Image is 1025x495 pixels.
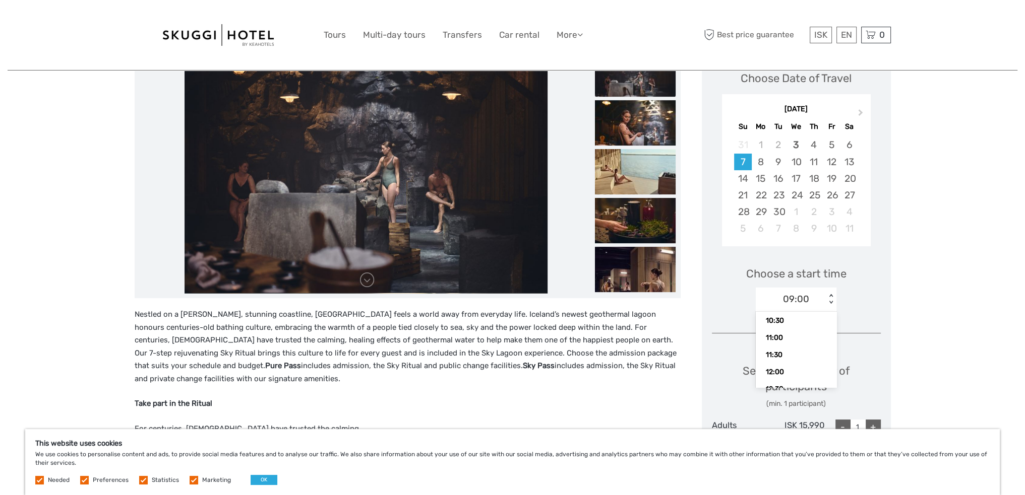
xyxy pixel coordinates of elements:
div: 12:30 [761,381,831,398]
div: Choose Thursday, September 4th, 2025 [805,136,823,153]
div: - [835,419,851,435]
div: Choose Monday, September 15th, 2025 [752,170,769,187]
span: ISK [814,30,827,40]
div: Choose Monday, October 6th, 2025 [752,220,769,237]
a: Multi-day tours [363,28,426,42]
div: Choose Monday, September 8th, 2025 [752,154,769,170]
div: Fr [823,120,840,133]
div: Choose Tuesday, September 9th, 2025 [769,154,787,170]
div: Choose Tuesday, September 30th, 2025 [769,203,787,220]
div: 10:30 [761,312,831,329]
a: Transfers [443,28,482,42]
div: 12:00 [761,364,831,381]
div: Choose Sunday, September 14th, 2025 [734,170,752,187]
img: 9cc0a4564d8a4d3ea032d4e386d0f417_slider_thumbnail.jpeg [595,149,676,194]
div: Choose Sunday, September 28th, 2025 [734,203,752,220]
div: Choose Thursday, October 2nd, 2025 [805,203,823,220]
button: Open LiveChat chat widget [116,16,128,28]
div: Not available Tuesday, September 2nd, 2025 [769,136,787,153]
div: month 2025-09 [725,136,867,237]
div: Not available Monday, September 1st, 2025 [752,136,769,153]
div: Choose Saturday, October 4th, 2025 [840,203,858,220]
div: We use cookies to personalise content and ads, to provide social media features and to analyse ou... [25,429,1000,495]
div: Choose Monday, September 29th, 2025 [752,203,769,220]
label: Statistics [152,476,179,484]
div: Choose Sunday, September 7th, 2025 [734,154,752,170]
div: 09:00 [783,293,809,306]
div: Adults [712,419,768,441]
label: Preferences [93,476,129,484]
div: < > [827,294,835,305]
div: We [787,120,805,133]
a: More [557,28,583,42]
div: Su [734,120,752,133]
label: Needed [48,476,70,484]
div: Mo [752,120,769,133]
img: 99-664e38a9-d6be-41bb-8ec6-841708cbc997_logo_big.jpg [163,24,274,46]
div: Choose Tuesday, September 23rd, 2025 [769,187,787,203]
div: Choose Wednesday, September 3rd, 2025 [787,136,805,153]
div: Choose Tuesday, September 16th, 2025 [769,170,787,187]
label: Marketing [202,476,231,484]
div: Choose Thursday, October 9th, 2025 [805,220,823,237]
span: Best price guarantee [702,27,807,43]
img: c7a982244e76485291bc37c7387e8816_main_slider.jpeg [185,51,548,293]
div: Choose Thursday, September 18th, 2025 [805,170,823,187]
div: Choose Sunday, October 5th, 2025 [734,220,752,237]
div: Select the number of participants [712,363,881,409]
span: 0 [878,30,886,40]
div: Choose Saturday, September 13th, 2025 [840,154,858,170]
div: 11:30 [761,346,831,364]
img: d630fc53e9b143dd8755ecf8c7772cf5_slider_thumbnail.jpeg [595,247,676,292]
div: + [866,419,881,435]
p: For centuries, [DEMOGRAPHIC_DATA] have trusted the calming, [135,422,681,436]
button: Next Month [854,107,870,123]
div: Not available Sunday, August 31st, 2025 [734,136,752,153]
div: Choose Monday, September 22nd, 2025 [752,187,769,203]
div: Choose Saturday, September 27th, 2025 [840,187,858,203]
img: c7a982244e76485291bc37c7387e8816_slider_thumbnail.jpeg [595,51,676,97]
div: Choose Friday, September 19th, 2025 [823,170,840,187]
div: Choose Friday, September 26th, 2025 [823,187,840,203]
strong: Take part in the Ritual [135,399,212,408]
div: Choose Tuesday, October 7th, 2025 [769,220,787,237]
a: Car rental [499,28,539,42]
div: Choose Friday, October 3rd, 2025 [823,203,840,220]
div: Choose Thursday, September 25th, 2025 [805,187,823,203]
a: Tours [324,28,346,42]
div: Sa [840,120,858,133]
div: Choose Friday, October 10th, 2025 [823,220,840,237]
div: Choose Thursday, September 11th, 2025 [805,154,823,170]
div: Choose Wednesday, September 10th, 2025 [787,154,805,170]
span: Choose a start time [746,266,847,281]
div: Choose Wednesday, September 17th, 2025 [787,170,805,187]
div: Choose Saturday, September 20th, 2025 [840,170,858,187]
div: Th [805,120,823,133]
h5: This website uses cookies [35,439,990,448]
div: ISK 15,990 [768,419,824,441]
div: Choose Friday, September 12th, 2025 [823,154,840,170]
div: EN [836,27,857,43]
div: Choose Wednesday, October 8th, 2025 [787,220,805,237]
div: [DATE] [722,104,871,115]
div: Choose Saturday, October 11th, 2025 [840,220,858,237]
div: Choose Wednesday, October 1st, 2025 [787,203,805,220]
div: (min. 1 participant) [712,399,881,409]
strong: Pure Pass [265,361,301,370]
img: 06e96a10e94c46c9bf95e56ab8871a26_slider_thumbnail.jpeg [595,100,676,146]
p: We're away right now. Please check back later! [14,18,114,26]
strong: Sky Pass [523,361,555,370]
p: Nestled on a [PERSON_NAME], stunning coastline, [GEOGRAPHIC_DATA] feels a world away from everyda... [135,308,681,385]
div: 11:00 [761,329,831,346]
img: 5a92af2219d94cf2b70be1dcc152a3df_slider_thumbnail.jpeg [595,198,676,243]
div: Choose Saturday, September 6th, 2025 [840,136,858,153]
div: Choose Date of Travel [741,70,852,86]
div: Choose Friday, September 5th, 2025 [823,136,840,153]
button: OK [251,475,277,485]
div: Choose Wednesday, September 24th, 2025 [787,187,805,203]
div: Tu [769,120,787,133]
div: Choose Sunday, September 21st, 2025 [734,187,752,203]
